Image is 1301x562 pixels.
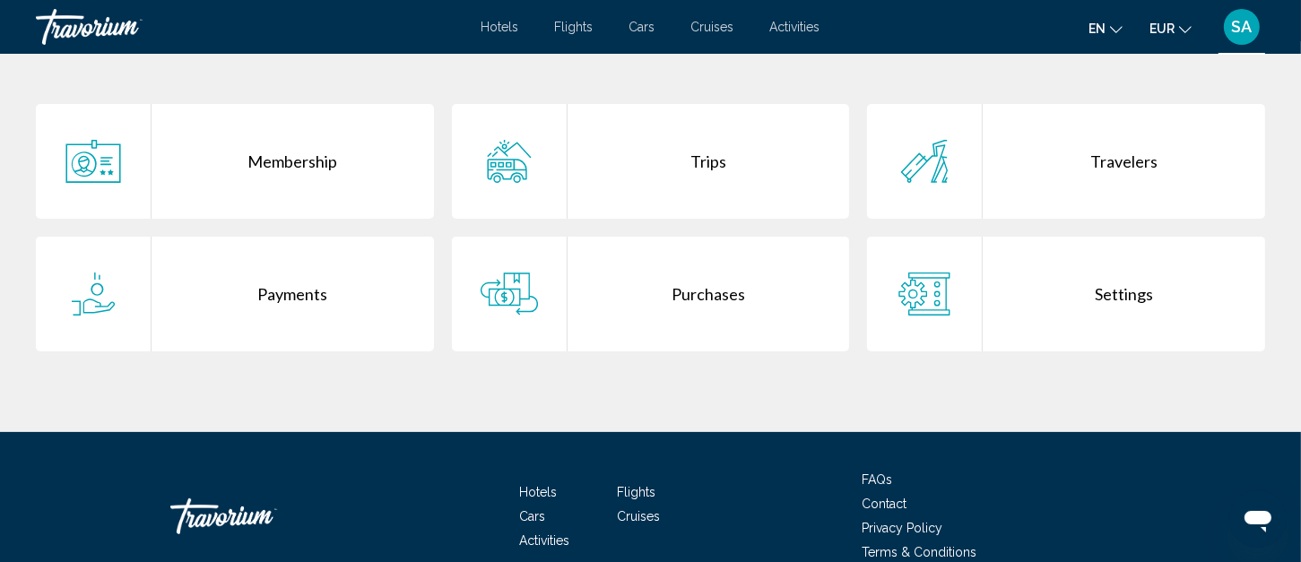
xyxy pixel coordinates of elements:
a: Hotels [519,485,557,499]
a: Cruises [617,509,660,523]
a: Travelers [867,104,1265,219]
button: Change language [1089,15,1123,41]
a: Flights [617,485,655,499]
a: Cars [519,509,545,523]
a: Flights [555,20,594,34]
a: Trips [452,104,850,219]
span: SA [1232,18,1253,36]
div: Settings [983,237,1265,351]
button: User Menu [1219,8,1265,46]
span: EUR [1149,22,1175,36]
a: Purchases [452,237,850,351]
a: Activities [519,533,569,548]
iframe: Button to launch messaging window [1229,490,1287,548]
a: Settings [867,237,1265,351]
a: Travorium [36,9,464,45]
a: Travorium [170,489,350,543]
a: Hotels [481,20,519,34]
a: Cruises [691,20,734,34]
a: Membership [36,104,434,219]
a: Cars [629,20,655,34]
a: Terms & Conditions [862,545,976,559]
button: Change currency [1149,15,1192,41]
a: Payments [36,237,434,351]
div: Membership [152,104,434,219]
a: Privacy Policy [862,521,942,535]
div: Payments [152,237,434,351]
a: FAQs [862,472,892,487]
div: Purchases [568,237,850,351]
a: Activities [770,20,820,34]
div: Travelers [983,104,1265,219]
span: en [1089,22,1106,36]
a: Contact [862,497,906,511]
div: Trips [568,104,850,219]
